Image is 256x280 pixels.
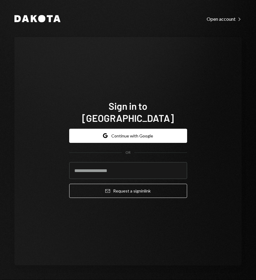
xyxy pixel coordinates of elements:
div: Open account [207,16,242,22]
button: Request a signinlink [69,184,187,198]
div: OR [125,150,131,155]
a: Open account [207,15,242,22]
button: Continue with Google [69,129,187,143]
h1: Sign in to [GEOGRAPHIC_DATA] [69,100,187,124]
